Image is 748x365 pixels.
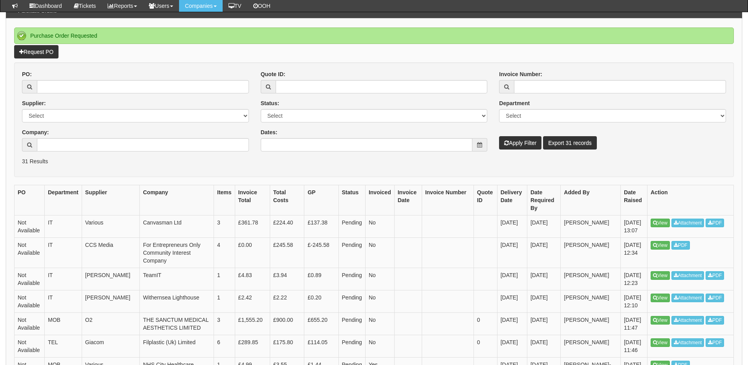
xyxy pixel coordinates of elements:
td: [DATE] [497,290,527,312]
a: Attachment [671,338,704,347]
td: No [365,312,394,335]
td: [DATE] [527,290,560,312]
a: Attachment [671,271,704,280]
td: [DATE] [497,237,527,268]
th: Date Raised [620,185,647,215]
td: [PERSON_NAME] [561,290,621,312]
td: MOB [44,312,82,335]
td: Canvasman Ltd [140,215,214,237]
td: £3.94 [270,268,304,290]
label: PO: [22,70,32,78]
td: Filplastic (Uk) Limited [140,335,214,357]
th: PO [15,185,45,215]
td: Pending [338,215,365,237]
td: £0.89 [304,268,338,290]
td: [DATE] [497,312,527,335]
a: View [651,271,670,280]
td: THE SANCTUM MEDICAL AESTHETICS LIMITED [140,312,214,335]
td: [PERSON_NAME] [82,290,139,312]
td: [DATE] 11:46 [620,335,647,357]
td: IT [44,215,82,237]
td: £1,555.20 [235,312,270,335]
td: Not Available [15,215,45,237]
label: Status: [261,99,279,107]
a: Request PO [14,45,59,58]
td: Not Available [15,268,45,290]
td: [PERSON_NAME] [561,312,621,335]
td: Not Available [15,237,45,268]
td: Pending [338,290,365,312]
a: View [651,241,670,250]
th: Items [214,185,235,215]
td: Not Available [15,312,45,335]
td: [PERSON_NAME] [561,335,621,357]
td: [DATE] 12:34 [620,237,647,268]
th: Action [647,185,734,215]
a: Attachment [671,316,704,325]
td: [DATE] [527,335,560,357]
td: For Entrepreneurs Only Community Interest Company [140,237,214,268]
td: £0.00 [235,237,270,268]
td: [DATE] [527,312,560,335]
td: £2.22 [270,290,304,312]
td: IT [44,237,82,268]
th: Quote ID [474,185,497,215]
td: Various [82,215,139,237]
a: PDF [671,241,690,250]
td: IT [44,268,82,290]
label: Supplier: [22,99,46,107]
a: Attachment [671,294,704,302]
td: IT [44,290,82,312]
td: £224.40 [270,215,304,237]
td: No [365,268,394,290]
th: Supplier [82,185,139,215]
label: Company: [22,128,49,136]
label: Quote ID: [261,70,285,78]
td: 4 [214,237,235,268]
p: 31 Results [22,157,726,165]
label: Dates: [261,128,278,136]
td: 3 [214,215,235,237]
td: 1 [214,290,235,312]
td: £900.00 [270,312,304,335]
td: No [365,290,394,312]
th: Invoice Total [235,185,270,215]
td: [PERSON_NAME] [561,215,621,237]
td: Pending [338,312,365,335]
a: PDF [706,219,724,227]
a: View [651,338,670,347]
a: PDF [706,316,724,325]
td: CCS Media [82,237,139,268]
td: 1 [214,268,235,290]
td: [DATE] [497,268,527,290]
td: Not Available [15,290,45,312]
td: TEL [44,335,82,357]
a: PDF [706,271,724,280]
th: Delivery Date [497,185,527,215]
td: £655.20 [304,312,338,335]
td: 0 [474,312,497,335]
th: Total Costs [270,185,304,215]
th: Department [44,185,82,215]
th: Date Required By [527,185,560,215]
label: Invoice Number: [499,70,542,78]
th: Invoice Date [394,185,422,215]
td: £137.38 [304,215,338,237]
td: £4.83 [235,268,270,290]
td: £2.42 [235,290,270,312]
td: £-245.58 [304,237,338,268]
button: Apply Filter [499,136,541,150]
th: Added By [561,185,621,215]
td: [DATE] [497,215,527,237]
td: No [365,237,394,268]
th: Invoice Number [422,185,474,215]
td: [DATE] [527,237,560,268]
td: Pending [338,268,365,290]
td: £245.58 [270,237,304,268]
label: Department [499,99,530,107]
a: PDF [706,294,724,302]
td: [DATE] 11:47 [620,312,647,335]
td: Withernsea Lighthouse [140,290,214,312]
td: £289.85 [235,335,270,357]
td: [PERSON_NAME] [82,268,139,290]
